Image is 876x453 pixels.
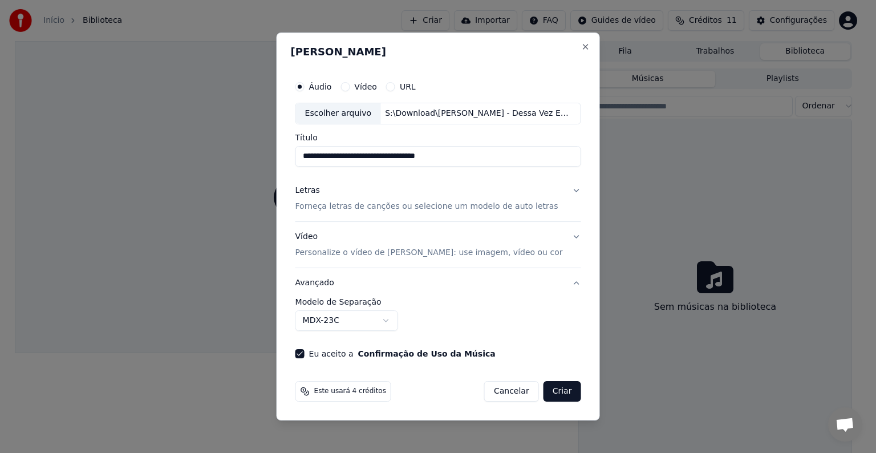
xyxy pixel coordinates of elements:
[400,83,416,91] label: URL
[295,222,581,268] button: VídeoPersonalize o vídeo de [PERSON_NAME]: use imagem, vídeo ou cor
[544,381,581,402] button: Criar
[295,134,581,141] label: Título
[380,108,574,119] div: S:\Download\[PERSON_NAME] - Dessa Vez Eu Me Rendo.mp3
[484,381,539,402] button: Cancelar
[295,176,581,221] button: LetrasForneça letras de canções ou selecione um modelo de auto letras
[295,231,563,258] div: Vídeo
[295,268,581,298] button: Avançado
[314,387,386,396] span: Este usará 4 créditos
[291,47,586,57] h2: [PERSON_NAME]
[354,83,377,91] label: Vídeo
[358,350,496,358] button: Eu aceito a
[309,350,496,358] label: Eu aceito a
[295,298,581,306] label: Modelo de Separação
[296,103,381,124] div: Escolher arquivo
[295,298,581,340] div: Avançado
[295,201,558,212] p: Forneça letras de canções ou selecione um modelo de auto letras
[295,185,320,196] div: Letras
[309,83,332,91] label: Áudio
[295,247,563,258] p: Personalize o vídeo de [PERSON_NAME]: use imagem, vídeo ou cor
